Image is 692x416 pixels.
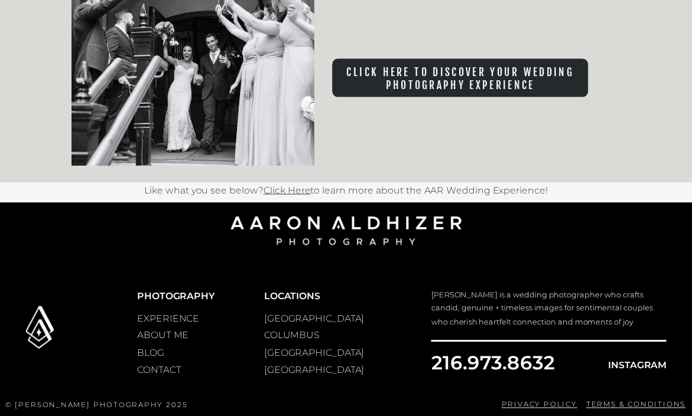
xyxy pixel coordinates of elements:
[603,357,667,372] a: INSTAGRAM
[264,345,326,362] a: [GEOGRAPHIC_DATA]
[586,400,686,409] a: TERMS & CONDITIONS
[137,345,199,362] a: BLOG
[431,288,667,331] p: [PERSON_NAME] is a wedding photographer who crafts candid, genuine + timeless images for sentimen...
[264,310,326,327] a: [GEOGRAPHIC_DATA]
[264,362,330,376] a: [GEOGRAPHIC_DATA]
[137,362,203,376] a: CONTACT
[264,185,311,196] a: Click Here
[608,359,667,371] b: INSTAGRAM
[502,400,577,409] a: Privacy Policy
[431,351,555,374] b: 216.973.8632
[137,327,199,341] a: ABOUT ME
[332,67,588,86] a: Click here to Discover Your WeddingPhotography Experience
[332,67,588,86] nav: Click here to Discover Your Wedding Photography Experience
[137,290,215,302] b: PHOTOGRAPHY
[264,327,326,341] a: COLUMBUS
[264,290,320,302] b: LOCATIONS
[5,399,193,416] p: © [PERSON_NAME] PHOTOGRAPHY 2025
[137,310,199,327] a: EXPERIENCE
